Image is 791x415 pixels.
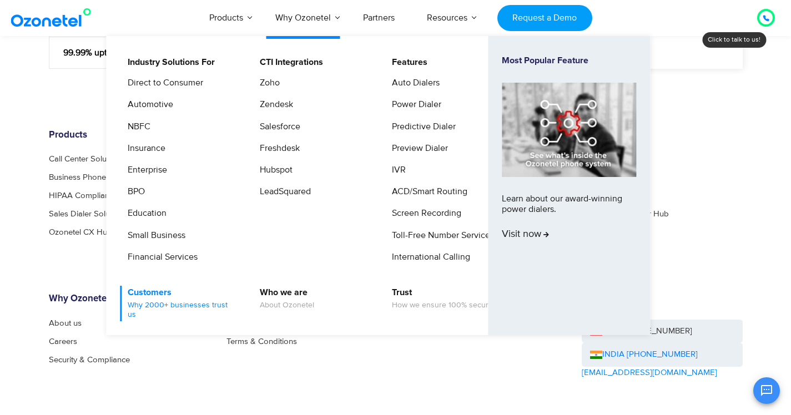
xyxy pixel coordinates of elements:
[120,286,239,321] a: CustomersWhy 2000+ businesses trust us
[253,120,302,134] a: Salesforce
[120,163,169,177] a: Enterprise
[253,163,294,177] a: Hubspot
[385,120,457,134] a: Predictive Dialer
[120,76,205,90] a: Direct to Consumer
[253,286,316,312] a: Who we areAbout Ozonetel
[582,367,717,379] a: [EMAIL_ADDRESS][DOMAIN_NAME]
[49,155,120,163] a: Call Center Solution
[502,83,636,176] img: phone-system-min.jpg
[253,55,325,69] a: CTI Integrations
[49,130,210,141] h6: Products
[120,98,175,112] a: Automotive
[253,98,295,112] a: Zendesk
[120,120,152,134] a: NBFC
[260,301,314,310] span: About Ozonetel
[385,76,441,90] a: Auto Dialers
[502,55,636,316] a: Most Popular FeatureLearn about our award-winning power dialers.Visit now
[385,286,498,312] a: TrustHow we ensure 100% security
[49,210,123,218] a: Sales Dialer Solution
[120,141,167,155] a: Insurance
[49,356,130,364] a: Security & Compliance
[385,141,450,155] a: Preview Dialer
[120,185,147,199] a: BPO
[385,229,496,242] a: Toll-Free Number Services
[120,250,199,264] a: Financial Services
[385,250,472,264] a: International Calling
[120,55,216,69] a: Industry Solutions For
[385,185,469,199] a: ACD/Smart Routing
[49,37,223,69] div: 99.99% uptime*
[128,301,237,320] span: Why 2000+ businesses trust us
[385,206,463,220] a: Screen Recording
[253,141,301,155] a: Freshdesk
[49,293,210,305] h6: Why Ozonetel
[120,206,168,220] a: Education
[582,320,743,343] a: USA [PHONE_NUMBER]
[226,337,297,346] a: Terms & Conditions
[385,55,429,69] a: Features
[385,98,443,112] a: Power Dialer
[590,348,698,361] a: INDIA [PHONE_NUMBER]
[49,191,153,200] a: HIPAA Compliant Call Center
[49,173,134,181] a: Business Phone System
[753,377,780,404] button: Open chat
[120,229,187,242] a: Small Business
[253,185,313,199] a: LeadSquared
[590,351,602,359] img: ind-flag.png
[502,229,549,241] span: Visit now
[49,228,112,236] a: Ozonetel CX Hub
[497,5,592,31] a: Request a Demo
[392,301,496,310] span: How we ensure 100% security
[582,130,743,141] h6: Resources
[253,76,281,90] a: Zoho
[385,163,407,177] a: IVR
[49,319,82,327] a: About us
[49,337,77,346] a: Careers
